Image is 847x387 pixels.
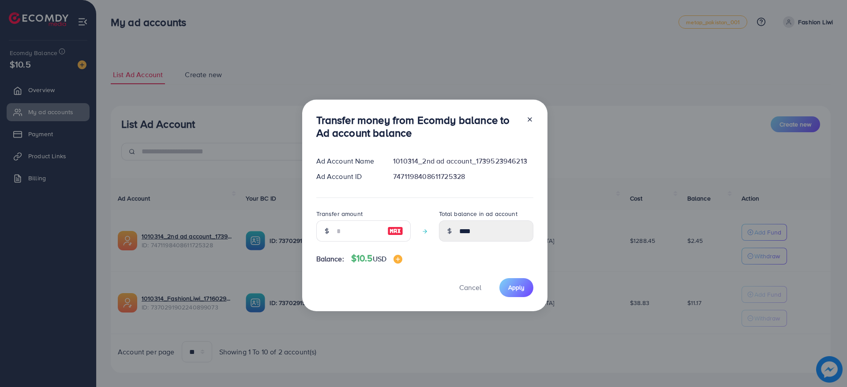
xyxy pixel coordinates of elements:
img: image [387,226,403,236]
button: Apply [499,278,533,297]
label: Total balance in ad account [439,209,517,218]
div: Ad Account Name [309,156,386,166]
div: 1010314_2nd ad account_1739523946213 [386,156,540,166]
span: Balance: [316,254,344,264]
button: Cancel [448,278,492,297]
span: Cancel [459,283,481,292]
h4: $10.5 [351,253,402,264]
label: Transfer amount [316,209,363,218]
div: 7471198408611725328 [386,171,540,182]
span: USD [373,254,386,264]
img: image [394,255,402,264]
div: Ad Account ID [309,171,386,182]
span: Apply [508,283,525,292]
h3: Transfer money from Ecomdy balance to Ad account balance [316,114,519,139]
